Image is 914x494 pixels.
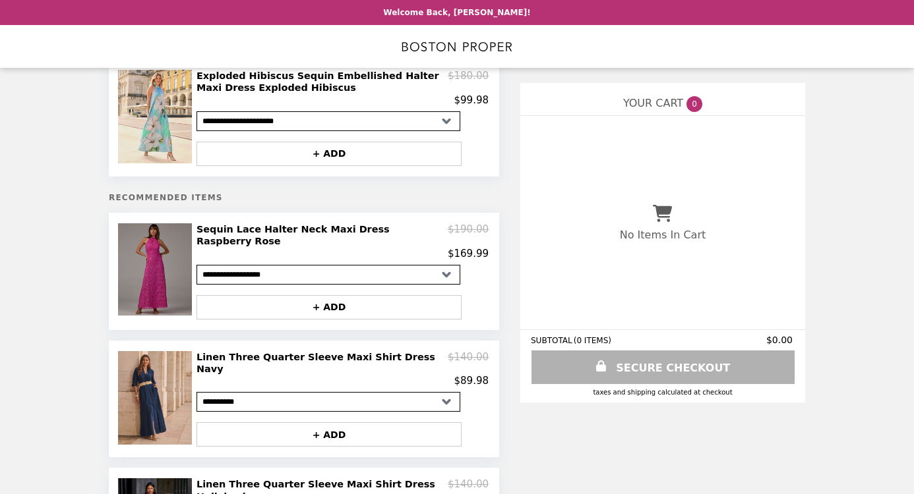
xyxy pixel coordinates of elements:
[197,422,462,447] button: + ADD
[531,336,574,345] span: SUBTOTAL
[109,193,499,202] h5: Recommended Items
[531,389,795,396] div: Taxes and Shipping calculated at checkout
[454,94,489,106] p: $99.98
[574,336,611,345] span: ( 0 ITEMS )
[448,248,489,260] p: $169.99
[454,375,489,387] p: $89.98
[620,229,706,241] p: No Items In Cart
[448,223,489,248] p: $190.00
[197,223,448,248] h2: Sequin Lace Halter Neck Maxi Dress Raspberry Rose
[197,265,460,285] select: Select a product variant
[402,33,512,60] img: Brand Logo
[118,70,195,163] img: Exploded Hibiscus Sequin Embellished Halter Maxi Dress Exploded Hibiscus
[197,392,460,412] select: Select a product variant
[118,351,195,445] img: Linen Three Quarter Sleeve Maxi Shirt Dress Navy
[197,142,462,166] button: + ADD
[623,97,683,109] span: YOUR CART
[197,70,448,94] h2: Exploded Hibiscus Sequin Embellished Halter Maxi Dress Exploded Hibiscus
[197,295,462,319] button: + ADD
[118,223,195,316] img: Sequin Lace Halter Neck Maxi Dress Raspberry Rose
[448,70,489,94] p: $180.00
[383,8,530,17] p: Welcome Back, [PERSON_NAME]!
[686,96,702,112] span: 0
[448,351,489,375] p: $140.00
[197,111,460,131] select: Select a product variant
[766,335,795,345] span: $0.00
[197,351,448,375] h2: Linen Three Quarter Sleeve Maxi Shirt Dress Navy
